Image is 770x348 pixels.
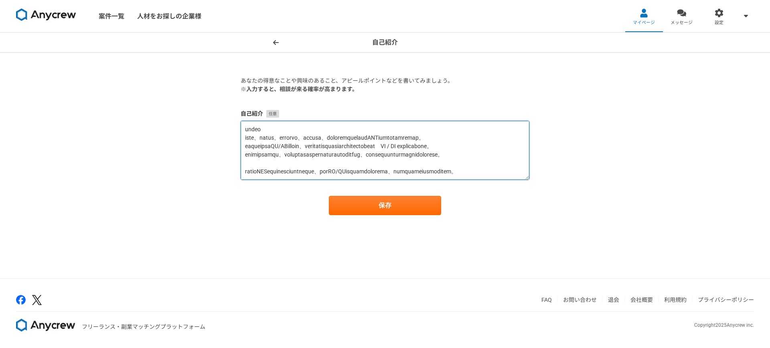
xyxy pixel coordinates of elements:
img: facebook-2adfd474.png [16,295,26,305]
p: Copyright 2025 Anycrew inc. [694,322,754,329]
label: 自己紹介 [241,110,529,118]
p: フリーランス・副業マッチングプラットフォーム [82,323,205,331]
img: 8DqYSo04kwAAAAASUVORK5CYII= [16,319,75,332]
h1: 自己紹介 [372,38,398,47]
p: ※入力すると、相談が来る確率が高まります。 [241,85,529,94]
a: 会社概要 [630,297,653,303]
span: 設定 [715,20,723,26]
a: お問い合わせ [563,297,597,303]
img: 8DqYSo04kwAAAAASUVORK5CYII= [16,8,76,21]
a: 退会 [608,297,619,303]
img: x-391a3a86.png [32,295,42,305]
a: FAQ [541,297,552,303]
span: マイページ [633,20,655,26]
a: 利用規約 [664,297,687,303]
button: 保存 [329,196,441,215]
p: あなたの得意なことや興味のあること、アピールポイントなどを書いてみましょう。 [241,77,529,85]
a: プライバシーポリシー [698,297,754,303]
span: メッセージ [671,20,693,26]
